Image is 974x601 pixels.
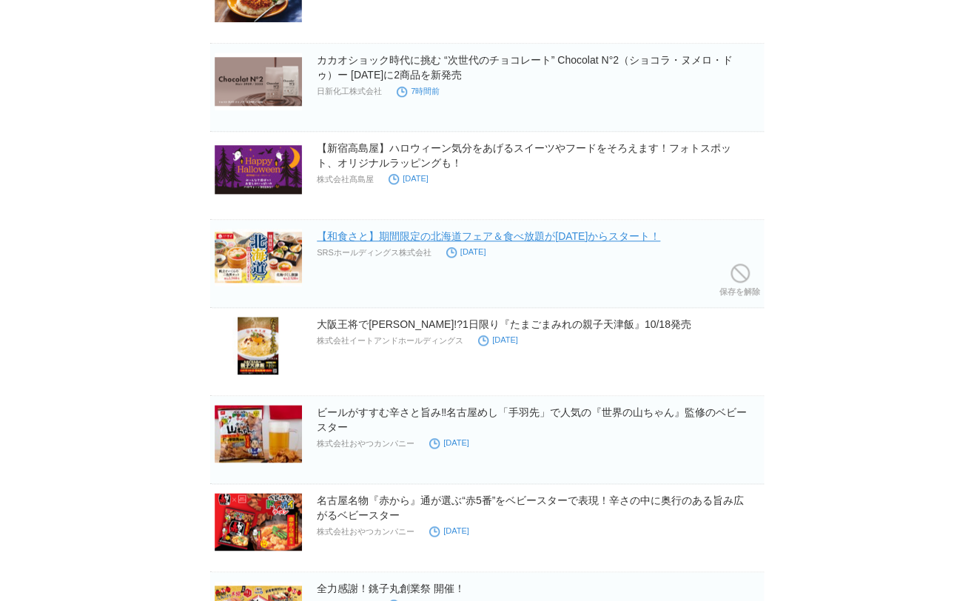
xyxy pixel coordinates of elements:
[478,335,518,344] time: [DATE]
[215,229,302,286] img: 【和食さと】期間限定の北海道フェア＆食べ放題が10月16日からスタート！
[317,582,465,594] a: 全力感謝！銚子丸創業祭 開催！
[317,526,414,537] p: 株式会社おやつカンパニー
[317,494,744,521] a: 名古屋名物『赤から』通が選ぶ“赤5番”をベビースターで表現！辛さの中に奥行のある旨み広がるベビースター
[317,438,414,449] p: 株式会社おやつカンパニー
[317,318,691,330] a: 大阪王将で[PERSON_NAME]!?1日限り『たまごまみれの親子天津飯』10/18発売
[215,405,302,463] img: ビールがすすむ辛さと旨み‼名古屋めし「手羽先」で人気の『世界の山ちゃん』監修のベビースター
[317,230,660,242] a: 【和食さと】期間限定の北海道フェア＆食べ放題が[DATE]からスタート！
[317,406,747,433] a: ビールがすすむ辛さと旨み‼名古屋めし「手羽先」で人気の『世界の山ちゃん』監修のベビースター
[215,317,302,375] img: 大阪王将で玉子まみれ!?1日限り『たまごまみれの親子天津飯』10/18発売
[446,247,486,256] time: [DATE]
[719,260,760,307] a: 保存を解除
[317,335,463,346] p: 株式会社イートアンドホールディングス
[389,174,429,183] time: [DATE]
[429,526,469,535] time: [DATE]
[317,54,733,81] a: カカオショック時代に挑む “次世代のチョコレート” Chocolat N°2（ショコラ・ヌメロ・ドゥ）ー [DATE]に2商品を新発売
[317,247,431,258] p: SRSホールディングス株式会社
[317,86,382,97] p: 日新化工株式会社
[215,141,302,198] img: 【新宿高島屋】ハロウィーン気分をあげるスイーツやフードをそろえます！フォトスポット、オリジナルラッピングも！
[317,174,374,185] p: 株式会社髙島屋
[215,493,302,551] img: 名古屋名物『赤から』通が選ぶ“赤5番”をベビースターで表現！辛さの中に奥行のある旨み広がるベビースター
[215,53,302,110] img: カカオショック時代に挑む “次世代のチョコレート” Chocolat N°2（ショコラ・ヌメロ・ドゥ）ー 2025年10月20日に2商品を新発売
[317,142,731,169] a: 【新宿高島屋】ハロウィーン気分をあげるスイーツやフードをそろえます！フォトスポット、オリジナルラッピングも！
[397,87,440,95] time: 7時間前
[429,438,469,447] time: [DATE]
